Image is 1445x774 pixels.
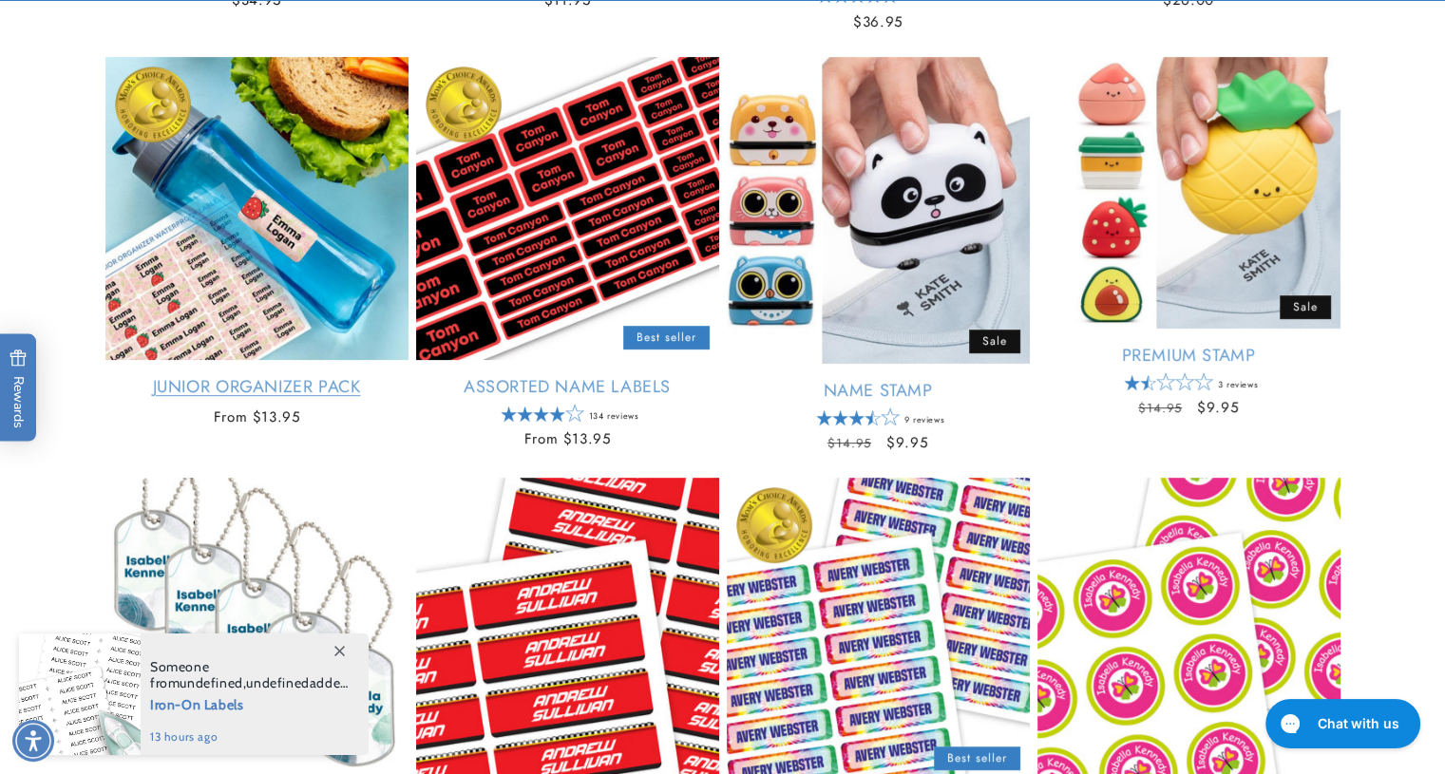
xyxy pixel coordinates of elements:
[1256,692,1426,755] iframe: Gorgias live chat messenger
[12,720,54,762] div: Accessibility Menu
[150,691,349,715] span: Iron-On Labels
[1037,345,1340,367] a: Premium Stamp
[10,349,28,427] span: Rewards
[150,659,349,691] span: Someone from , added this product to their cart.
[15,622,240,679] iframe: Sign Up via Text for Offers
[180,674,242,691] span: undefined
[246,674,309,691] span: undefined
[416,376,719,398] a: Assorted Name Labels
[727,380,1030,402] a: Name Stamp
[150,728,349,746] span: 13 hours ago
[105,376,409,398] a: Junior Organizer Pack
